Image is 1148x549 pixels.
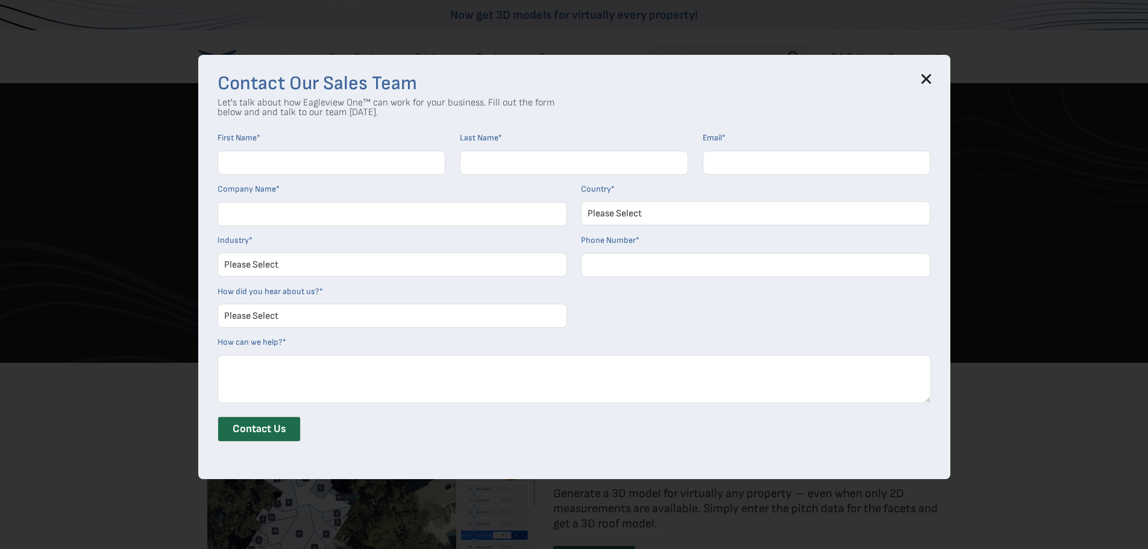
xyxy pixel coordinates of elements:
span: Industry [218,235,249,245]
p: Let's talk about how Eagleview One™ can work for your business. Fill out the form below and and t... [218,98,555,118]
input: Contact Us [218,416,301,442]
span: Phone Number [581,235,636,245]
span: Company Name [218,184,276,194]
span: First Name [218,133,257,143]
span: Last Name [460,133,498,143]
span: Email [703,133,722,143]
span: How can we help? [218,337,283,347]
span: How did you hear about us? [218,286,319,296]
h3: Contact Our Sales Team [218,74,931,93]
span: Country [581,184,611,194]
